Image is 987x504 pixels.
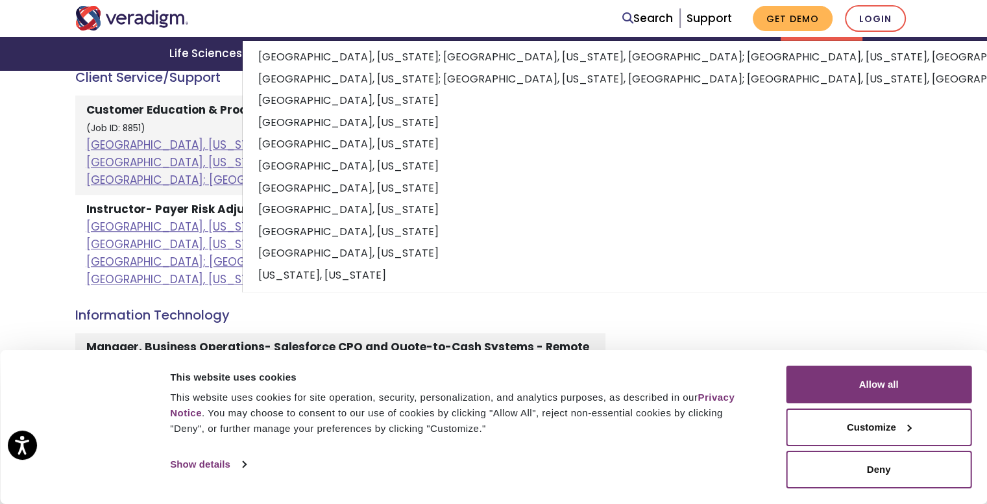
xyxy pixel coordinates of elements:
[86,122,145,134] small: (Job ID: 8851)
[262,37,417,70] a: Health Plans + Payers
[687,10,732,26] a: Support
[86,339,589,355] strong: Manager, Business Operations- Salesforce CPQ and Quote-to-Cash Systems - Remote
[86,137,587,188] a: [GEOGRAPHIC_DATA], [US_STATE]; [GEOGRAPHIC_DATA], [US_STATE], [GEOGRAPHIC_DATA]; [GEOGRAPHIC_DATA...
[75,6,189,31] img: Veradigm logo
[75,307,605,323] h4: Information Technology
[569,37,702,70] a: Health IT Vendors
[753,6,833,31] a: Get Demo
[170,390,757,436] div: This website uses cookies for site operation, security, personalization, and analytics purposes, ...
[702,37,781,70] a: Insights
[786,451,971,488] button: Deny
[75,69,605,85] h4: Client Service/Support
[417,37,569,70] a: Healthcare Providers
[781,37,862,70] a: About Us
[786,409,971,446] button: Customize
[845,5,906,32] a: Login
[86,201,341,217] strong: Instructor- Payer Risk Adjustment - Remote
[622,10,673,27] a: Search
[170,370,757,385] div: This website uses cookies
[154,37,262,70] a: Life Sciences
[170,455,245,474] a: Show details
[786,366,971,403] button: Allow all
